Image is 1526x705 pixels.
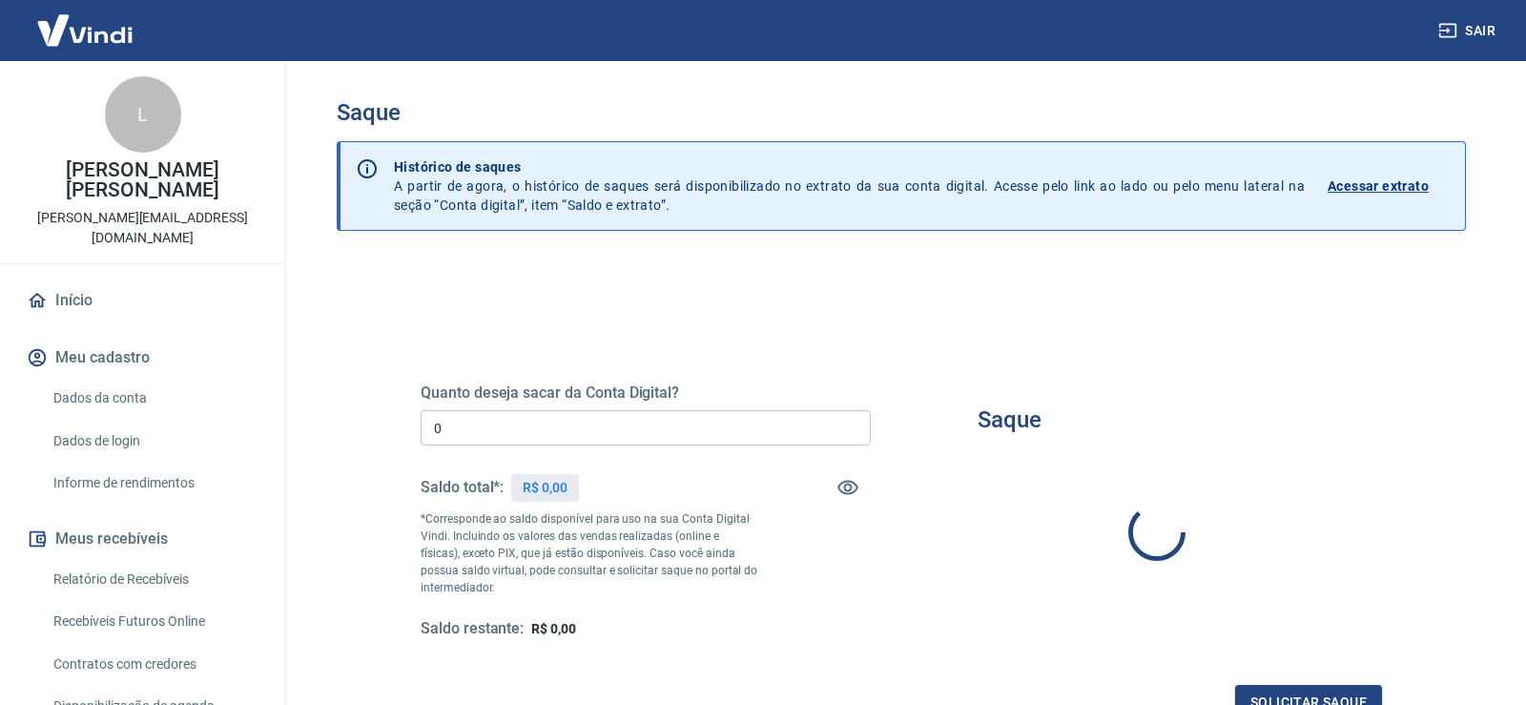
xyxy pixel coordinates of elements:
p: Histórico de saques [394,157,1305,176]
a: Dados da conta [46,379,262,418]
h3: Saque [978,406,1041,433]
p: Acessar extrato [1328,176,1429,196]
button: Sair [1434,13,1503,49]
div: L [105,76,181,153]
a: Relatório de Recebíveis [46,560,262,599]
a: Informe de rendimentos [46,464,262,503]
p: *Corresponde ao saldo disponível para uso na sua Conta Digital Vindi. Incluindo os valores das ve... [421,510,758,596]
a: Recebíveis Futuros Online [46,602,262,641]
a: Acessar extrato [1328,157,1450,215]
a: Início [23,280,262,321]
button: Meu cadastro [23,337,262,379]
p: [PERSON_NAME][EMAIL_ADDRESS][DOMAIN_NAME] [15,208,270,248]
h3: Saque [337,99,1466,126]
a: Dados de login [46,422,262,461]
span: R$ 0,00 [531,621,576,636]
a: Contratos com credores [46,645,262,684]
button: Meus recebíveis [23,518,262,560]
p: R$ 0,00 [523,478,567,498]
img: Vindi [23,1,147,59]
p: A partir de agora, o histórico de saques será disponibilizado no extrato da sua conta digital. Ac... [394,157,1305,215]
p: [PERSON_NAME] [PERSON_NAME] [15,160,270,200]
h5: Quanto deseja sacar da Conta Digital? [421,384,871,403]
h5: Saldo total*: [421,478,504,497]
h5: Saldo restante: [421,619,524,639]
